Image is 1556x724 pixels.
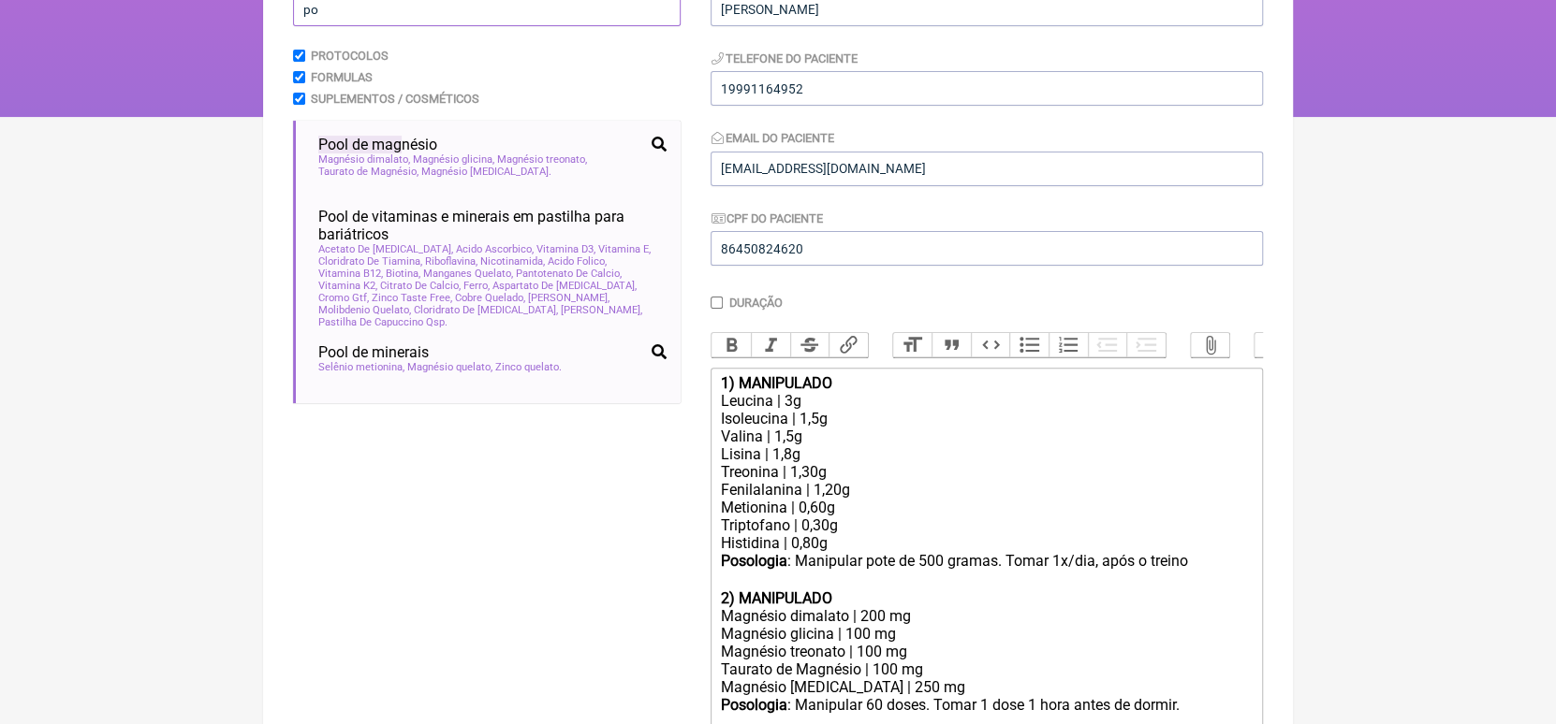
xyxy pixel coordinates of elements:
span: Acido Folico [548,255,607,268]
span: Pool de minerais [318,343,429,361]
label: Duração [729,296,783,310]
span: [PERSON_NAME] [528,292,609,304]
div: Taurato de Magnésio | 100 mg [721,660,1253,678]
span: Magnésio [MEDICAL_DATA] [421,166,551,178]
label: CPF do Paciente [711,211,823,225]
button: Undo [1255,333,1294,357]
span: Aspartato De [MEDICAL_DATA] [492,280,637,292]
div: Treonina | 1,30g [721,463,1253,481]
label: Email do Paciente [711,131,834,145]
span: Zinco quelato [495,361,562,373]
strong: 1) MANIPULADO [721,374,832,392]
label: Telefone do Paciente [711,51,858,65]
label: Suplementos / Cosméticos [311,92,479,106]
div: Valina | 1,5g [721,427,1253,445]
button: Bullets [1009,333,1049,357]
span: Pantotenato De Calcio [516,268,622,280]
button: Increase Level [1126,333,1166,357]
span: Riboflavina [425,255,477,268]
span: Pool de mag [318,136,402,153]
div: Isoleucina | 1,5g [721,410,1253,427]
div: Leucina | 3g [721,392,1253,410]
span: Acido Ascorbico [456,243,534,255]
span: nésio [318,136,437,153]
div: Magnésio dimalato | 200 mg [721,607,1253,625]
button: Italic [751,333,790,357]
strong: 2) MANIPULADO [721,589,832,607]
span: Nicotinamida [480,255,545,268]
button: Link [829,333,868,357]
span: Selênio metionina [318,361,404,373]
button: Bold [712,333,751,357]
span: Cobre Quelado [455,292,525,304]
button: Numbers [1049,333,1088,357]
span: Vitamina B12 [318,268,383,280]
span: Cloridrato De [MEDICAL_DATA] [414,304,558,316]
label: Formulas [311,70,373,84]
span: Ferro [463,280,490,292]
span: Magnésio dimalato [318,153,410,166]
div: Histidina | 0,80g [721,534,1253,552]
span: Cromo Gtf [318,292,369,304]
span: Biotina [386,268,420,280]
span: Zinco Taste Free [372,292,452,304]
span: Acetato De [MEDICAL_DATA] [318,243,453,255]
span: Manganes Quelato [423,268,513,280]
span: Magnésio quelato [407,361,492,373]
span: Pool de vitaminas e minerais em pastilha para bariátricos [318,208,666,243]
span: Molibdenio Quelato [318,304,411,316]
span: Vitamina D3 [536,243,595,255]
button: Quote [932,333,971,357]
span: Taurato de Magnésio [318,166,418,178]
div: Magnésio treonato | 100 mg [721,643,1253,660]
span: Vitamina E [598,243,651,255]
div: Fenilalanina | 1,20g [721,481,1253,499]
button: Decrease Level [1088,333,1127,357]
button: Attach Files [1191,333,1230,357]
strong: Posologia [721,696,787,714]
span: Magnésio glicina [413,153,494,166]
div: : Manipular pote de 500 gramas. Tomar 1x/dia, após o treino ㅤ [721,552,1253,589]
div: Magnésio glicina | 100 mg [721,625,1253,643]
span: Vitamina K2 [318,280,377,292]
div: Triptofano | 0,30g [721,516,1253,534]
span: Cloridrato De Tiamina [318,255,422,268]
div: Magnésio [MEDICAL_DATA] | 250 mg [721,678,1253,696]
label: Protocolos [311,49,389,63]
span: Citrato De Calcio [380,280,461,292]
button: Code [971,333,1010,357]
button: Strikethrough [790,333,829,357]
strong: Posologia [721,552,787,570]
span: Pastilha De Capuccino Qsp [318,316,448,328]
span: [PERSON_NAME] [561,304,642,316]
div: Lisina | 1,8g [721,445,1253,463]
button: Heading [893,333,932,357]
span: Magnésio treonato [497,153,587,166]
div: Metionina | 0,60g [721,499,1253,516]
